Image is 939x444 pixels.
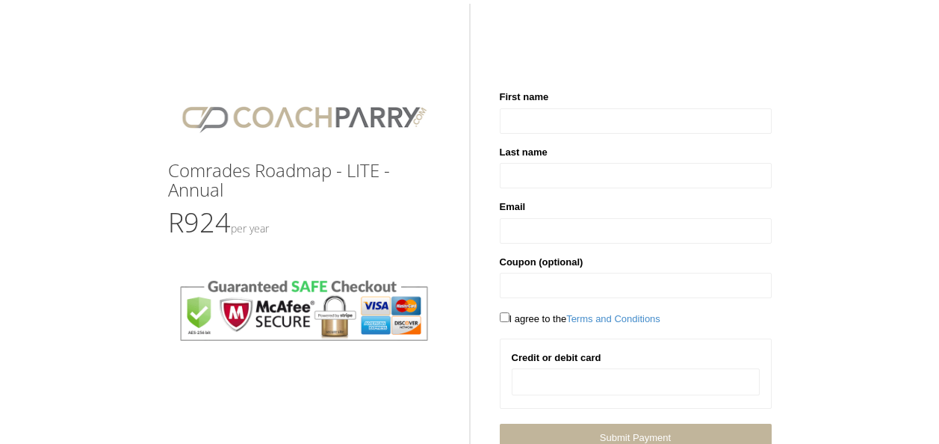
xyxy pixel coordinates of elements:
[521,376,750,389] iframe: Secure card payment input frame
[566,313,660,324] a: Terms and Conditions
[500,200,526,215] label: Email
[500,145,548,160] label: Last name
[168,204,269,241] span: R924
[500,313,660,324] span: I agree to the
[512,351,601,366] label: Credit or debit card
[600,432,671,443] span: Submit Payment
[168,161,440,200] h3: Comrades Roadmap - LITE - Annual
[168,90,440,146] img: CPlogo.png
[231,221,269,235] small: Per Year
[500,90,549,105] label: First name
[500,255,583,270] label: Coupon (optional)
